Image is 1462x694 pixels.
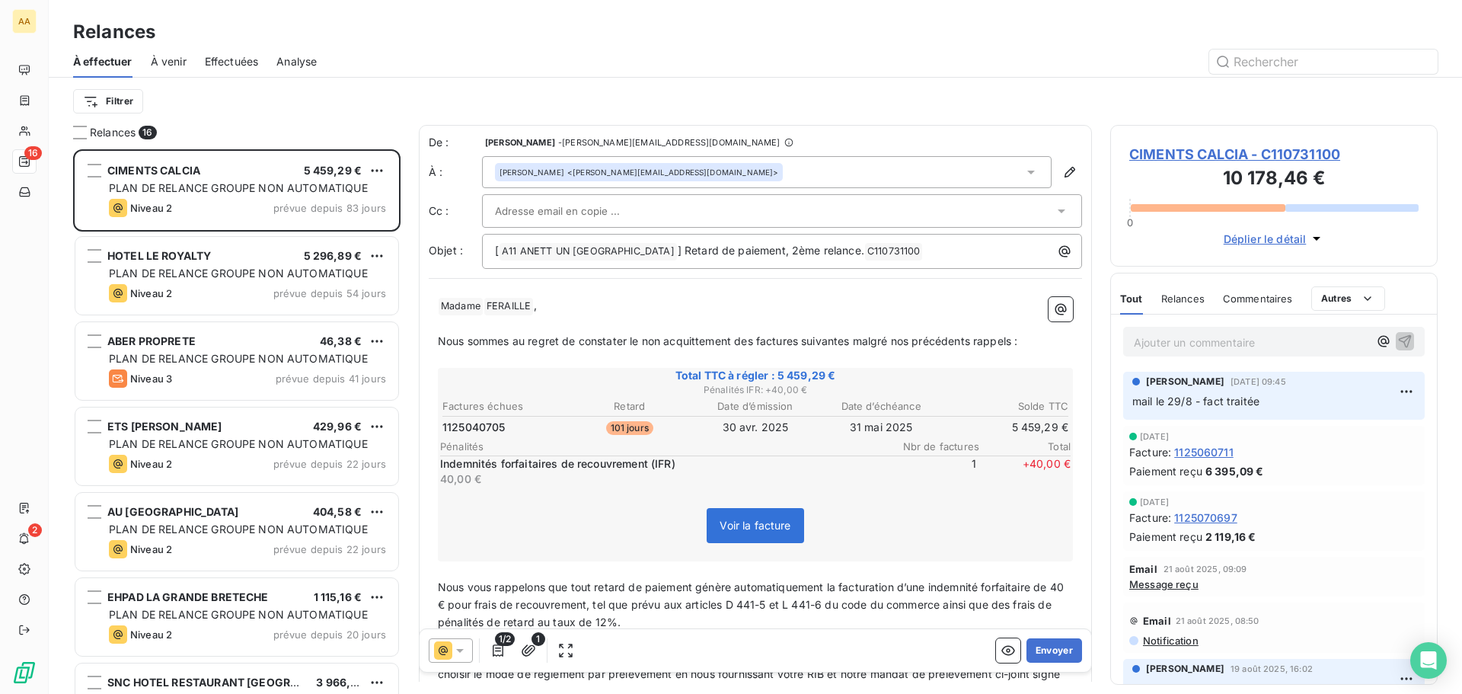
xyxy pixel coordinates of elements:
span: prévue depuis 22 jours [273,458,386,470]
span: 21 août 2025, 09:09 [1164,564,1247,574]
span: Email [1129,563,1157,575]
span: 1125070697 [1174,510,1237,526]
span: Niveau 2 [130,543,172,555]
span: [DATE] [1140,432,1169,441]
span: 101 jours [606,421,653,435]
button: Autres [1311,286,1385,311]
span: PLAN DE RELANCE GROUPE NON AUTOMATIQUE [109,181,368,194]
span: [PERSON_NAME] [1146,662,1224,676]
span: 2 119,16 € [1205,529,1256,545]
span: 1/2 [495,632,515,646]
span: Pénalités IFR : + 40,00 € [440,383,1071,397]
span: À venir [151,54,187,69]
input: Rechercher [1209,50,1438,74]
span: Déplier le détail [1224,231,1307,247]
span: , [534,299,537,312]
span: Analyse [276,54,317,69]
label: À : [429,165,482,180]
span: Tout [1120,293,1143,305]
span: 6 395,09 € [1205,463,1264,479]
span: + 40,00 € [979,456,1071,487]
span: prévue depuis 83 jours [273,202,386,214]
span: [ [495,244,499,257]
span: Niveau 2 [130,287,172,299]
img: Logo LeanPay [12,660,37,685]
span: - [PERSON_NAME][EMAIL_ADDRESS][DOMAIN_NAME] [558,138,780,147]
span: ABER PROPRETE [107,334,196,347]
span: ] Retard de paiement, 2ème relance. [678,244,864,257]
span: PLAN DE RELANCE GROUPE NON AUTOMATIQUE [109,608,368,621]
span: Notification [1141,635,1199,647]
span: 5 459,29 € [304,164,362,177]
span: 21 août 2025, 08:50 [1176,616,1259,625]
span: 1 [531,632,545,646]
span: prévue depuis 22 jours [273,543,386,555]
h3: Relances [73,18,155,46]
span: Commentaires [1223,293,1293,305]
span: Relances [90,125,136,140]
span: Facture : [1129,510,1171,526]
span: 429,96 € [313,420,362,433]
span: [PERSON_NAME] [485,138,555,147]
span: EHPAD LA GRANDE BRETECHE [107,590,269,603]
span: FERAILLE [484,298,533,315]
span: [DATE] [1140,497,1169,507]
span: prévue depuis 54 jours [273,287,386,299]
span: 19 août 2025, 16:02 [1231,664,1313,673]
button: Envoyer [1026,638,1082,663]
input: Adresse email en copie ... [495,200,659,222]
span: 1125040705 [442,420,506,435]
span: prévue depuis 41 jours [276,373,386,385]
span: 46,38 € [320,334,362,347]
span: De : [429,135,482,150]
span: Voir la facture [720,519,790,532]
span: 3 966,52 € [316,676,375,689]
span: Pénalités [440,440,888,453]
span: 1 115,16 € [314,590,362,603]
span: Nbr de factures [888,440,979,453]
span: AU [GEOGRAPHIC_DATA] [107,505,238,518]
span: [DATE] 09:45 [1231,377,1286,386]
p: 40,00 € [440,472,882,487]
th: Solde TTC [945,398,1069,414]
span: prévue depuis 20 jours [273,628,386,641]
span: CIMENTS CALCIA [107,164,200,177]
span: Total [979,440,1071,453]
span: Paiement reçu [1129,463,1202,479]
span: Niveau 3 [130,373,172,385]
div: AA [12,9,37,34]
span: Niveau 2 [130,458,172,470]
span: HOTEL LE ROYALTY [107,249,211,262]
span: À effectuer [73,54,132,69]
span: 404,58 € [313,505,362,518]
span: [PERSON_NAME] [1146,375,1224,389]
button: Filtrer [73,89,143,114]
button: Déplier le détail [1219,230,1330,248]
span: 2 [28,523,42,537]
th: Factures échues [442,398,566,414]
span: Paiement reçu [1129,529,1202,545]
div: <[PERSON_NAME][EMAIL_ADDRESS][DOMAIN_NAME]> [500,167,778,177]
span: Niveau 2 [130,628,172,641]
span: 1 [885,456,976,487]
div: Open Intercom Messenger [1410,642,1447,679]
span: Madame [439,298,483,315]
span: Objet : [429,244,463,257]
span: Niveau 2 [130,202,172,214]
label: Cc : [429,203,482,219]
span: PLAN DE RELANCE GROUPE NON AUTOMATIQUE [109,523,368,536]
span: Relances [1161,293,1205,305]
td: 5 459,29 € [945,419,1069,436]
span: Message reçu [1129,578,1199,590]
span: 1125060711 [1174,444,1234,460]
span: PLAN DE RELANCE GROUPE NON AUTOMATIQUE [109,437,368,450]
span: 16 [24,146,42,160]
th: Retard [567,398,691,414]
span: 0 [1127,216,1133,229]
span: PLAN DE RELANCE GROUPE NON AUTOMATIQUE [109,352,368,365]
span: 16 [139,126,156,139]
span: ETS [PERSON_NAME] [107,420,222,433]
div: grid [73,149,401,694]
span: 5 296,89 € [304,249,362,262]
span: C110731100 [865,243,923,261]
